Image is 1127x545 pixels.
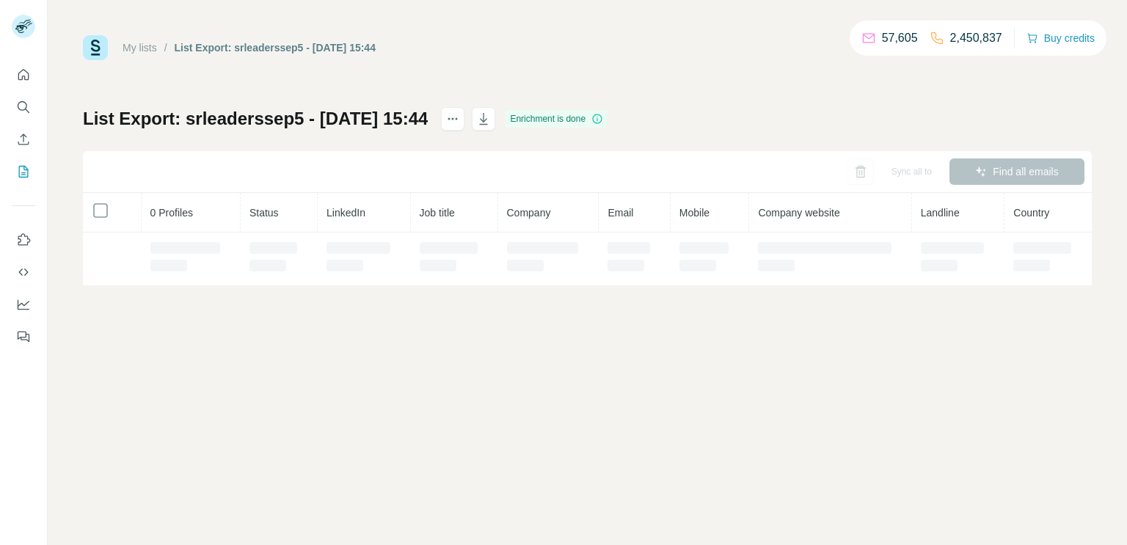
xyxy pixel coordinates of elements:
button: Buy credits [1026,28,1095,48]
button: Quick start [12,62,35,88]
button: Use Surfe API [12,259,35,285]
button: Search [12,94,35,120]
h1: List Export: srleaderssep5 - [DATE] 15:44 [83,107,428,131]
span: Company website [758,207,839,219]
span: Status [249,207,279,219]
button: Dashboard [12,291,35,318]
div: List Export: srleaderssep5 - [DATE] 15:44 [175,40,376,55]
img: Surfe Logo [83,35,108,60]
span: LinkedIn [327,207,365,219]
li: / [164,40,167,55]
button: My lists [12,158,35,185]
p: 2,450,837 [950,29,1002,47]
button: actions [441,107,464,131]
span: Email [608,207,633,219]
button: Use Surfe on LinkedIn [12,227,35,253]
div: Enrichment is done [506,110,608,128]
span: 0 Profiles [150,207,193,219]
button: Enrich CSV [12,126,35,153]
span: Country [1013,207,1049,219]
span: Landline [921,207,960,219]
button: Feedback [12,323,35,350]
span: Job title [420,207,455,219]
p: 57,605 [882,29,918,47]
a: My lists [123,42,157,54]
span: Mobile [679,207,710,219]
span: Company [507,207,551,219]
